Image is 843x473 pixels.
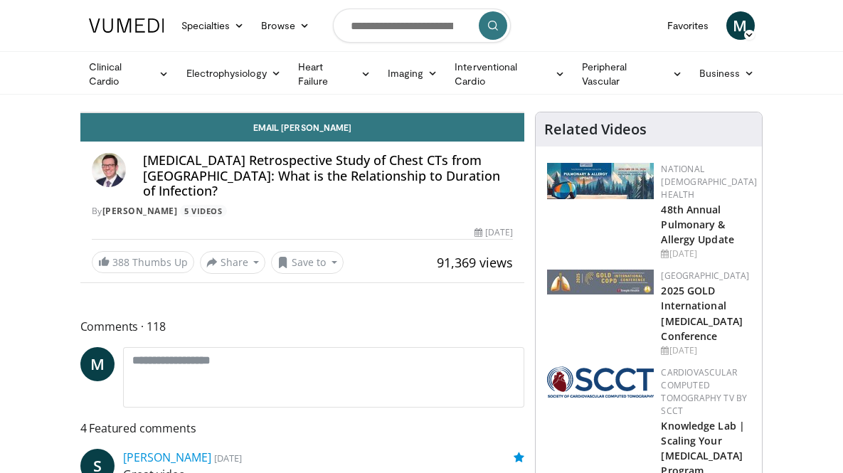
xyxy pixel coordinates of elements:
[92,205,514,218] div: By
[180,205,227,217] a: 5 Videos
[661,366,747,417] a: Cardiovascular Computed Tomography TV by SCCT
[544,121,647,138] h4: Related Videos
[659,11,718,40] a: Favorites
[437,254,513,271] span: 91,369 views
[143,153,514,199] h4: [MEDICAL_DATA] Retrospective Study of Chest CTs from [GEOGRAPHIC_DATA]: What is the Relationship ...
[661,344,751,357] div: [DATE]
[80,347,115,381] a: M
[547,163,654,199] img: b90f5d12-84c1-472e-b843-5cad6c7ef911.jpg.150x105_q85_autocrop_double_scale_upscale_version-0.2.jpg
[661,248,757,260] div: [DATE]
[80,419,525,437] span: 4 Featured comments
[92,251,194,273] a: 388 Thumbs Up
[173,11,253,40] a: Specialties
[379,59,447,87] a: Imaging
[178,59,290,87] a: Electrophysiology
[333,9,511,43] input: Search topics, interventions
[253,11,318,40] a: Browse
[92,153,126,187] img: Avatar
[661,270,749,282] a: [GEOGRAPHIC_DATA]
[547,366,654,398] img: 51a70120-4f25-49cc-93a4-67582377e75f.png.150x105_q85_autocrop_double_scale_upscale_version-0.2.png
[661,203,733,246] a: 48th Annual Pulmonary & Allergy Update
[726,11,755,40] a: M
[691,59,763,87] a: Business
[89,18,164,33] img: VuMedi Logo
[474,226,513,239] div: [DATE]
[573,60,691,88] a: Peripheral Vascular
[80,60,178,88] a: Clinical Cardio
[290,60,379,88] a: Heart Failure
[661,163,757,201] a: National [DEMOGRAPHIC_DATA] Health
[446,60,573,88] a: Interventional Cardio
[547,270,654,294] img: 29f03053-4637-48fc-b8d3-cde88653f0ec.jpeg.150x105_q85_autocrop_double_scale_upscale_version-0.2.jpg
[661,284,742,342] a: 2025 GOLD International [MEDICAL_DATA] Conference
[80,113,525,142] a: Email [PERSON_NAME]
[271,251,344,274] button: Save to
[80,317,525,336] span: Comments 118
[200,251,266,274] button: Share
[214,452,242,464] small: [DATE]
[112,255,129,269] span: 388
[123,450,211,465] a: [PERSON_NAME]
[102,205,178,217] a: [PERSON_NAME]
